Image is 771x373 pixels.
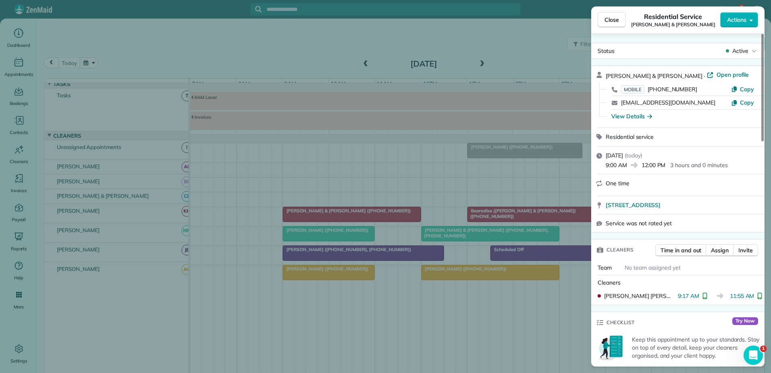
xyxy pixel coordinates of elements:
span: [PERSON_NAME] & [PERSON_NAME] [631,21,715,28]
button: Close [598,12,626,27]
span: Checklist [606,319,635,327]
span: MOBILE [621,85,644,94]
span: [DATE] [606,152,623,159]
span: Try Now [732,317,758,325]
span: [PHONE_NUMBER] [648,86,697,93]
span: Status [598,47,615,54]
span: Team [598,264,612,271]
span: ( today ) [625,152,642,159]
span: 12:00 PM [642,161,666,169]
span: 9:00 AM [606,161,627,169]
span: [STREET_ADDRESS] [606,201,661,209]
span: Assign [711,246,729,254]
button: Invite [733,244,758,256]
span: · [702,73,707,79]
iframe: Intercom live chat [744,346,763,365]
span: Time in and out [661,246,701,254]
a: [EMAIL_ADDRESS][DOMAIN_NAME] [621,99,715,106]
span: [PERSON_NAME] [PERSON_NAME] [604,292,675,300]
button: Assign [706,244,734,256]
span: Active [732,47,748,55]
span: Service was not rated yet [606,219,672,227]
span: Cleaners [598,279,621,286]
span: 9:17 AM [678,292,699,300]
span: Residential Service [644,12,702,21]
span: Copy [740,86,754,93]
span: [PERSON_NAME] & [PERSON_NAME] [606,72,702,80]
span: Open profile [717,71,749,79]
span: Invite [738,246,753,254]
button: View Details [611,112,652,120]
span: No team assigned yet [625,264,681,271]
a: Open profile [707,71,749,79]
a: [STREET_ADDRESS] [606,201,760,209]
span: Residential service [606,133,654,140]
button: Time in and out [655,244,706,256]
span: Cleaners [606,246,633,254]
p: 3 hours and 0 minutes [670,161,727,169]
p: Keep this appointment up to your standards. Stay on top of every detail, keep your cleaners organ... [632,335,760,360]
span: Close [604,16,619,24]
button: Copy [731,98,754,107]
span: 11:55 AM [730,292,754,300]
a: MOBILE[PHONE_NUMBER] [621,85,697,93]
span: 1 [760,346,767,352]
span: One time [606,180,629,187]
span: Actions [727,16,746,24]
span: Copy [740,99,754,106]
button: Copy [731,85,754,93]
